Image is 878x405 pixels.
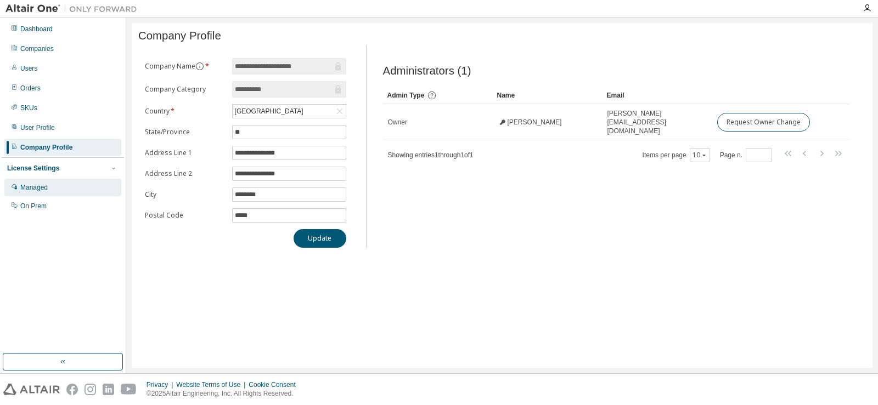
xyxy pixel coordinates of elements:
[643,148,710,162] span: Items per page
[20,25,53,33] div: Dashboard
[145,149,226,157] label: Address Line 1
[607,87,708,104] div: Email
[693,151,707,159] button: 10
[233,105,305,117] div: [GEOGRAPHIC_DATA]
[508,118,562,127] span: [PERSON_NAME]
[294,229,346,248] button: Update
[20,123,55,132] div: User Profile
[66,384,78,395] img: facebook.svg
[145,62,226,71] label: Company Name
[145,211,226,220] label: Postal Code
[121,384,137,395] img: youtube.svg
[249,380,302,389] div: Cookie Consent
[147,380,176,389] div: Privacy
[388,118,407,127] span: Owner
[720,148,772,162] span: Page n.
[20,202,47,210] div: On Prem
[103,384,114,395] img: linkedin.svg
[7,164,59,173] div: License Settings
[145,128,226,136] label: State/Province
[5,3,143,14] img: Altair One
[195,62,204,71] button: information
[387,92,425,99] span: Admin Type
[85,384,96,395] img: instagram.svg
[147,389,302,398] p: © 2025 Altair Engineering, Inc. All Rights Reserved.
[145,107,226,116] label: Country
[717,113,810,132] button: Request Owner Change
[20,44,54,53] div: Companies
[138,30,221,42] span: Company Profile
[497,87,598,104] div: Name
[20,84,41,93] div: Orders
[145,169,226,178] label: Address Line 2
[20,104,37,112] div: SKUs
[145,85,226,94] label: Company Category
[3,384,60,395] img: altair_logo.svg
[607,109,707,135] span: [PERSON_NAME][EMAIL_ADDRESS][DOMAIN_NAME]
[145,190,226,199] label: City
[383,65,471,77] span: Administrators (1)
[233,105,346,118] div: [GEOGRAPHIC_DATA]
[20,183,48,192] div: Managed
[20,64,37,73] div: Users
[388,151,474,159] span: Showing entries 1 through 1 of 1
[20,143,72,152] div: Company Profile
[176,380,249,389] div: Website Terms of Use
